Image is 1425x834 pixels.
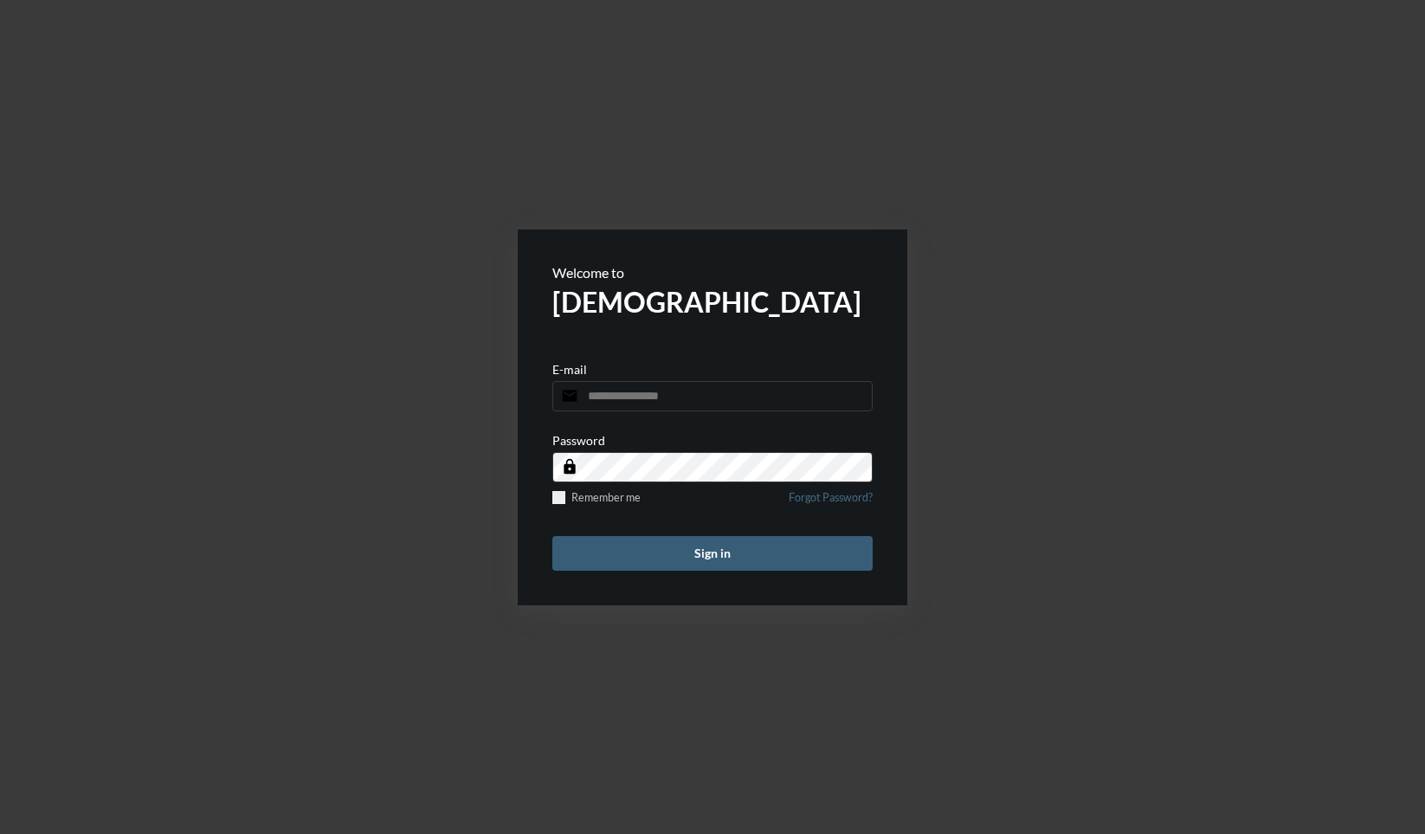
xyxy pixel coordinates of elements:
[552,264,873,281] p: Welcome to
[552,433,605,448] p: Password
[552,362,587,377] p: E-mail
[552,536,873,571] button: Sign in
[552,491,641,504] label: Remember me
[789,491,873,514] a: Forgot Password?
[552,285,873,319] h2: [DEMOGRAPHIC_DATA]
